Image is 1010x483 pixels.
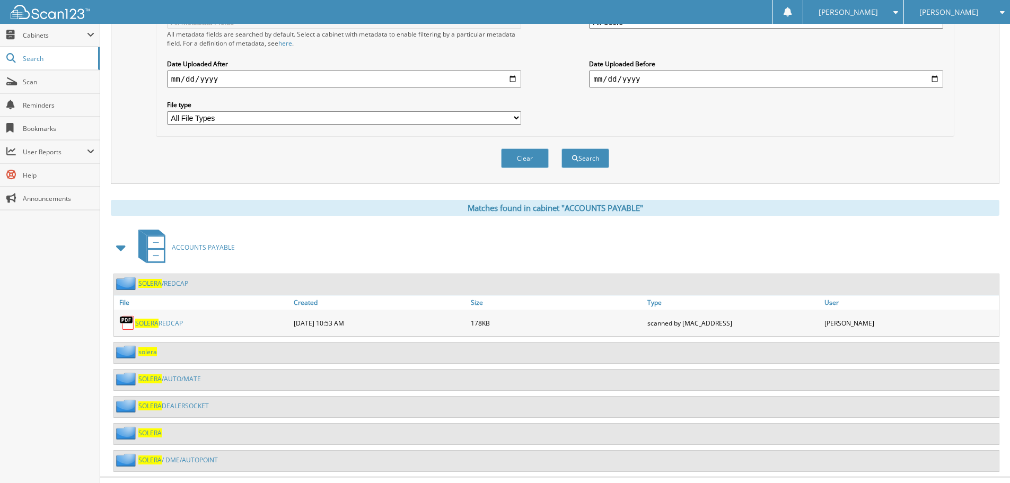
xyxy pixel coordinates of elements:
[119,315,135,331] img: PDF.png
[501,148,549,168] button: Clear
[138,455,218,464] a: SOLERA/ DME/AUTOPOINT
[278,39,292,48] a: here
[23,194,94,203] span: Announcements
[116,372,138,385] img: folder2.png
[138,455,162,464] span: SOLERA
[468,312,645,333] div: 178KB
[138,401,209,410] a: SOLERADEALERSOCKET
[116,277,138,290] img: folder2.png
[167,71,521,87] input: start
[645,312,822,333] div: scanned by [MAC_ADDRESS]
[138,347,157,356] a: solera
[919,9,979,15] span: [PERSON_NAME]
[819,9,878,15] span: [PERSON_NAME]
[291,312,468,333] div: [DATE] 10:53 AM
[116,399,138,412] img: folder2.png
[822,312,999,333] div: [PERSON_NAME]
[138,401,162,410] span: SOLERA
[23,147,87,156] span: User Reports
[11,5,90,19] img: scan123-logo-white.svg
[589,59,943,68] label: Date Uploaded Before
[114,295,291,310] a: File
[167,59,521,68] label: Date Uploaded After
[116,453,138,467] img: folder2.png
[172,243,235,252] span: ACCOUNTS PAYABLE
[132,226,235,268] a: ACCOUNTS PAYABLE
[23,171,94,180] span: Help
[111,200,999,216] div: Matches found in cabinet "ACCOUNTS PAYABLE"
[135,319,183,328] a: SOLERAREDCAP
[23,124,94,133] span: Bookmarks
[589,71,943,87] input: end
[135,319,159,328] span: SOLERA
[561,148,609,168] button: Search
[23,77,94,86] span: Scan
[468,295,645,310] a: Size
[138,428,162,437] a: SOLERA
[116,345,138,358] img: folder2.png
[138,374,162,383] span: SOLERA
[167,30,521,48] div: All metadata fields are searched by default. Select a cabinet with metadata to enable filtering b...
[138,279,162,288] span: SOLERA
[23,101,94,110] span: Reminders
[645,295,822,310] a: Type
[116,426,138,440] img: folder2.png
[822,295,999,310] a: User
[23,31,87,40] span: Cabinets
[138,279,188,288] a: SOLERA/REDCAP
[291,295,468,310] a: Created
[23,54,93,63] span: Search
[957,432,1010,483] iframe: Chat Widget
[167,100,521,109] label: File type
[138,374,201,383] a: SOLERA/AUTO/MATE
